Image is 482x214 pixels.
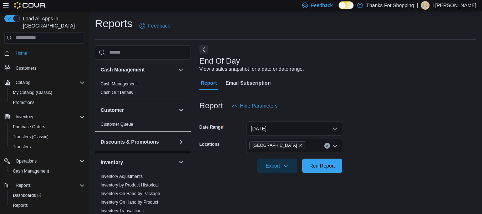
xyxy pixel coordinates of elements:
span: Dashboards [10,191,85,200]
a: Home [13,49,30,58]
span: Dashboards [13,193,41,198]
span: Home [13,49,85,58]
span: Run Report [309,162,335,169]
h3: Customer [101,106,124,114]
a: Purchase Orders [10,123,48,131]
span: Customer Queue [101,121,133,127]
button: Inventory [1,112,88,122]
span: Reports [10,201,85,210]
a: Transfers [10,143,34,151]
button: Home [1,48,88,58]
a: Inventory Transactions [101,208,144,213]
div: Cash Management [95,80,191,100]
span: Catalog [16,80,30,85]
button: [DATE] [247,121,342,136]
span: Reports [13,203,28,208]
a: Inventory by Product Historical [101,183,159,188]
h3: Report [199,101,223,110]
h3: Inventory [101,159,123,166]
span: Transfers [10,143,85,151]
span: Load All Apps in [GEOGRAPHIC_DATA] [20,15,85,29]
button: Customer [177,106,185,114]
button: Transfers [7,142,88,152]
a: Inventory Adjustments [101,174,143,179]
span: Catalog [13,78,85,87]
a: Cash Management [10,167,52,175]
button: Cash Management [101,66,175,73]
button: Export [257,159,297,173]
div: I Kirk [421,1,430,10]
a: Dashboards [10,191,44,200]
span: Inventory [16,114,33,120]
a: Promotions [10,98,37,107]
span: Transfers (Classic) [13,134,49,140]
span: Reports [16,183,31,188]
input: Dark Mode [339,1,354,9]
span: Cash Management [13,168,49,174]
button: Run Report [302,159,342,173]
a: Inventory On Hand by Product [101,200,158,205]
span: Transfers [13,144,31,150]
button: Customers [1,63,88,73]
span: Purchase Orders [13,124,45,130]
h3: End Of Day [199,57,240,65]
span: Operations [13,157,85,165]
span: Report [201,76,217,90]
span: Reports [13,181,85,190]
button: Transfers (Classic) [7,132,88,142]
button: Catalog [1,78,88,88]
a: Cash Management [101,81,137,86]
img: Cova [14,2,46,9]
button: Operations [13,157,40,165]
a: Dashboards [7,190,88,200]
span: Cash Management [10,167,85,175]
label: Locations [199,141,220,147]
div: Customer [95,120,191,131]
a: Reports [10,201,31,210]
button: Hide Parameters [229,99,280,113]
span: My Catalog (Classic) [10,88,85,97]
button: Discounts & Promotions [177,138,185,146]
span: Customers [13,63,85,72]
span: Cash Management [101,81,137,87]
p: I [PERSON_NAME] [432,1,476,10]
button: Reports [1,180,88,190]
span: Promotions [10,98,85,107]
div: View a sales snapshot for a date or date range. [199,65,304,73]
span: Cash Out Details [101,90,133,95]
span: Email Subscription [225,76,271,90]
p: Thanks For Shopping [366,1,414,10]
span: Purchase Orders [10,123,85,131]
span: Inventory On Hand by Package [101,191,160,196]
span: Home [16,50,27,56]
span: Export [262,159,293,173]
button: Customer [101,106,175,114]
span: Inventory Adjustments [101,174,143,179]
span: [GEOGRAPHIC_DATA] [253,142,297,149]
button: Inventory [101,159,175,166]
button: Next [199,45,208,54]
a: Customers [13,64,39,73]
h3: Cash Management [101,66,145,73]
span: Operations [16,158,37,164]
button: Inventory [13,113,36,121]
span: Harbour Landing [249,141,306,149]
a: Cash Out Details [101,90,133,95]
a: Feedback [137,19,173,33]
label: Date Range [199,124,225,130]
span: Feedback [311,2,333,9]
span: Inventory On Hand by Product [101,199,158,205]
span: Customers [16,65,36,71]
button: My Catalog (Classic) [7,88,88,98]
button: Cash Management [177,65,185,74]
a: My Catalog (Classic) [10,88,55,97]
button: Open list of options [332,143,338,149]
h3: Discounts & Promotions [101,138,159,145]
button: Catalog [13,78,33,87]
span: IK [423,1,427,10]
button: Cash Management [7,166,88,176]
button: Remove Harbour Landing from selection in this group [299,143,303,148]
button: Inventory [177,158,185,166]
button: Clear input [324,143,330,149]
